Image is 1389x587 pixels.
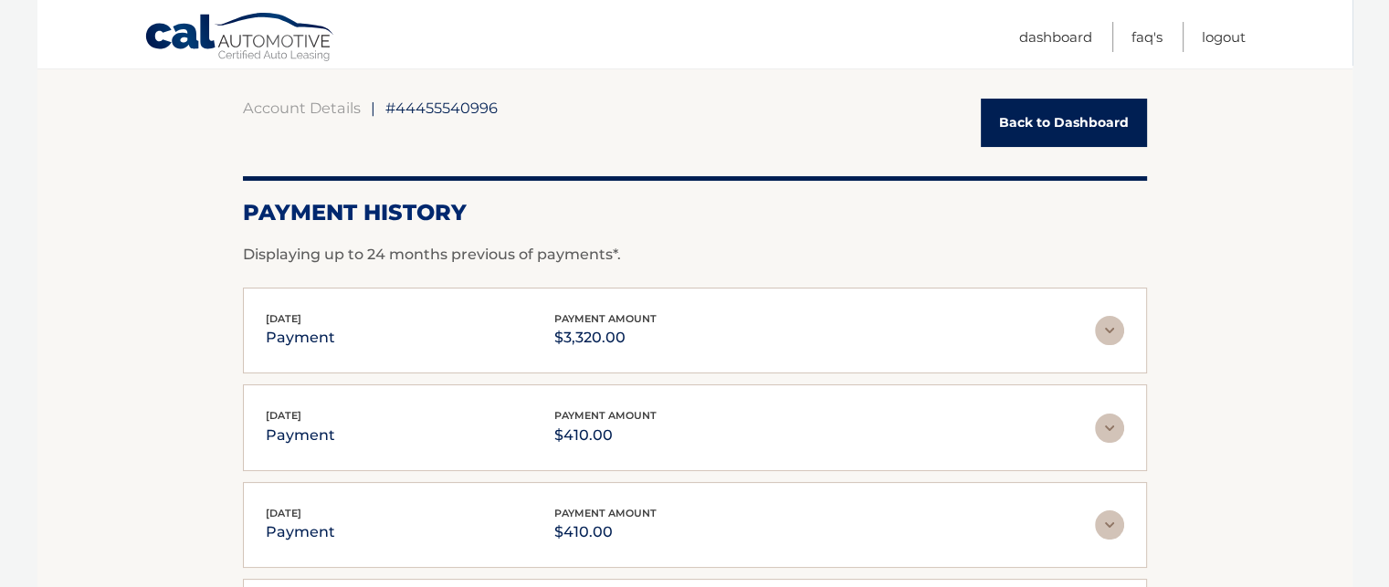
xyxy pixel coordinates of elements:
[243,99,361,117] a: Account Details
[243,244,1147,266] p: Displaying up to 24 months previous of payments*.
[554,325,657,351] p: $3,320.00
[554,507,657,519] span: payment amount
[266,409,301,422] span: [DATE]
[1095,414,1124,443] img: accordion-rest.svg
[554,423,657,448] p: $410.00
[385,99,498,117] span: #44455540996
[554,409,657,422] span: payment amount
[1202,22,1246,52] a: Logout
[266,423,335,448] p: payment
[1095,510,1124,540] img: accordion-rest.svg
[1131,22,1163,52] a: FAQ's
[144,12,336,65] a: Cal Automotive
[1019,22,1092,52] a: Dashboard
[371,99,375,117] span: |
[266,519,335,545] p: payment
[1095,316,1124,345] img: accordion-rest.svg
[554,519,657,545] p: $410.00
[243,199,1147,226] h2: Payment History
[266,312,301,325] span: [DATE]
[266,325,335,351] p: payment
[266,507,301,519] span: [DATE]
[554,312,657,325] span: payment amount
[981,99,1147,147] a: Back to Dashboard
